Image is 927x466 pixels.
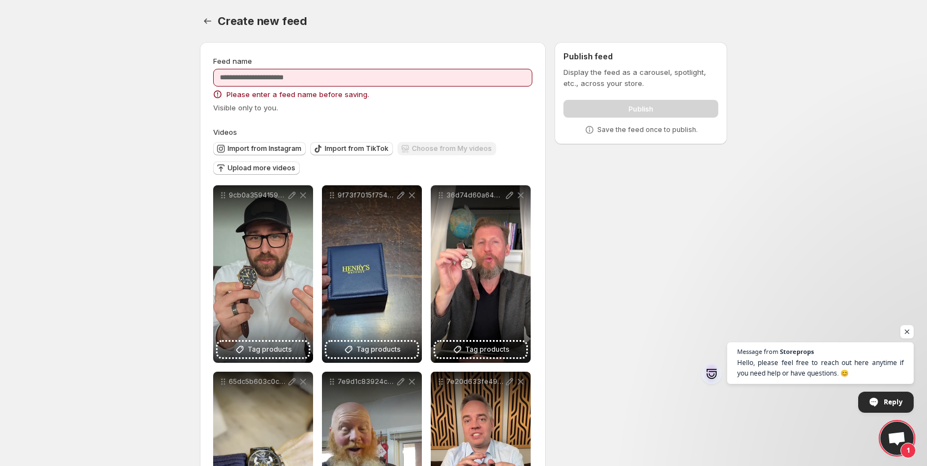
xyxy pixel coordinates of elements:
span: Upload more videos [228,164,295,173]
span: Tag products [356,344,401,355]
button: Tag products [218,342,309,357]
span: 1 [900,443,916,458]
button: Tag products [435,342,526,357]
span: Storeprops [780,348,814,354]
p: 36d74d60a6464b0da48a80015baaa809 [446,191,504,200]
span: Feed name [213,57,252,65]
span: Hello, please feel free to reach out here anytime if you need help or have questions. 😊 [737,357,904,378]
span: Reply [884,392,903,412]
button: Import from TikTok [310,142,393,155]
p: 7e9d1c83924c4f4f94cd205c505825b1 [337,377,395,386]
div: 36d74d60a6464b0da48a80015baaa809Tag products [431,185,531,363]
span: Tag products [465,344,510,355]
p: 9f73f7015f75497d83b1667289c16779 [337,191,395,200]
span: Create new feed [218,14,307,28]
span: Message from [737,348,778,354]
button: Tag products [326,342,417,357]
p: Display the feed as a carousel, spotlight, etc., across your store. [563,67,718,89]
p: 9cb0a359415942728615df883cc8fa54 [229,191,286,200]
span: Import from Instagram [228,144,301,153]
p: Save the feed once to publish. [597,125,698,134]
p: 7e20d633fe494fd5ab2c02e89e333c37 [446,377,504,386]
button: Settings [200,13,215,29]
span: Videos [213,128,237,136]
p: 65dc5b603c0c402dbb957a25793cc66b [229,377,286,386]
span: Visible only to you. [213,103,278,112]
span: Import from TikTok [325,144,389,153]
h2: Publish feed [563,51,718,62]
button: Upload more videos [213,161,300,175]
a: Open chat [880,422,914,455]
span: Tag products [248,344,292,355]
div: 9cb0a359415942728615df883cc8fa54Tag products [213,185,313,363]
div: 9f73f7015f75497d83b1667289c16779Tag products [322,185,422,363]
span: Please enter a feed name before saving. [226,89,369,100]
button: Import from Instagram [213,142,306,155]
